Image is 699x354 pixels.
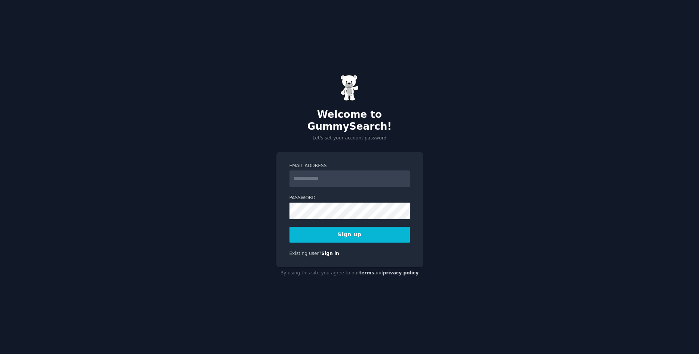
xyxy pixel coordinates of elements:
label: Email Address [289,163,410,169]
a: terms [359,270,374,275]
label: Password [289,195,410,201]
a: Sign in [321,251,339,256]
span: Existing user? [289,251,322,256]
p: Let's set your account password [276,135,423,142]
img: Gummy Bear [340,75,359,101]
button: Sign up [289,227,410,243]
div: By using this site you agree to our and [276,267,423,279]
a: privacy policy [383,270,419,275]
h2: Welcome to GummySearch! [276,109,423,132]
